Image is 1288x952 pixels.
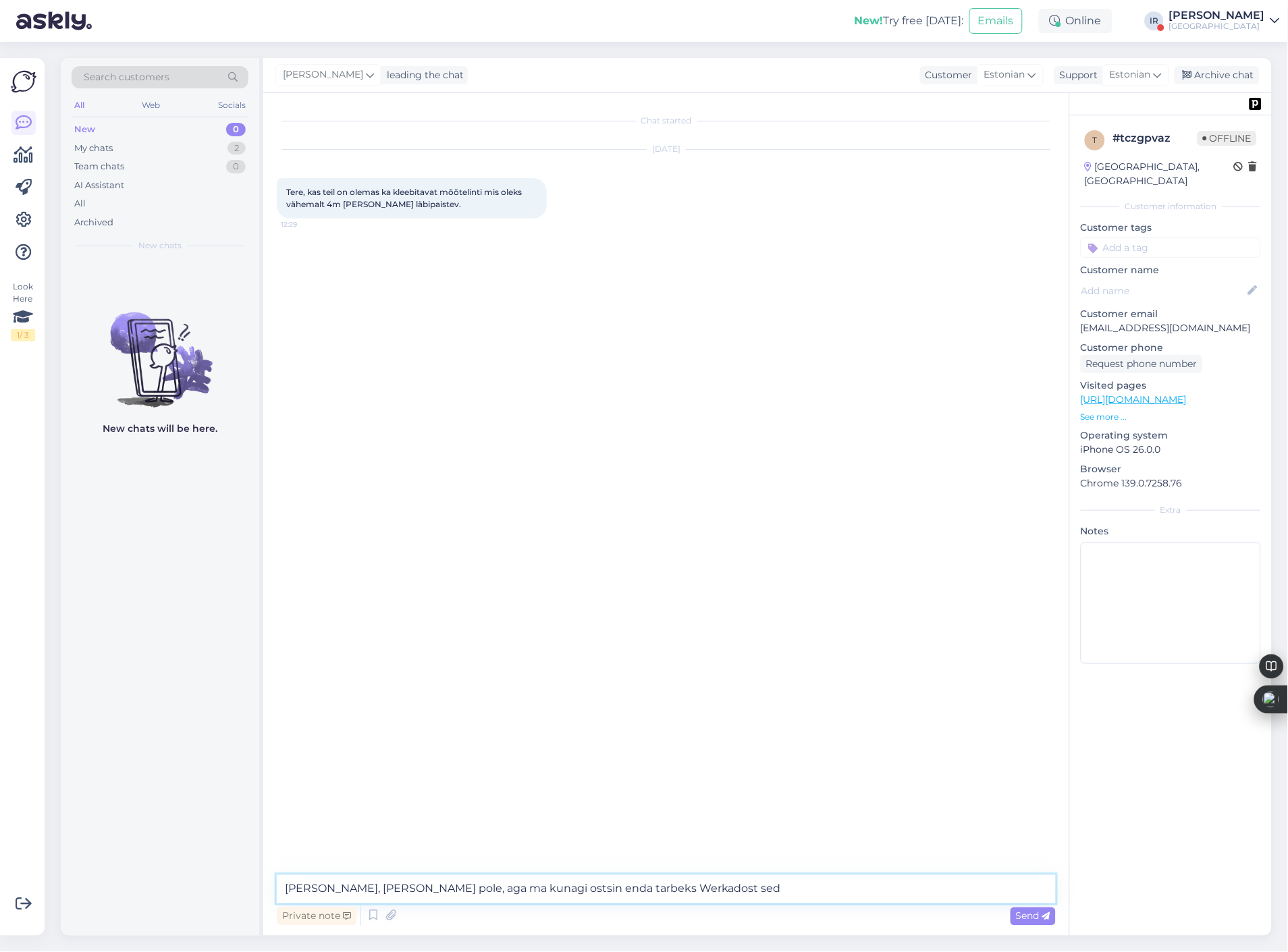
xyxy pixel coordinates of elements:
p: iPhone OS 26.0.0 [1081,443,1261,457]
div: 1 / 3 [11,329,35,341]
input: Add name [1081,283,1245,298]
a: [PERSON_NAME][GEOGRAPHIC_DATA] [1169,10,1280,32]
div: All [72,96,87,114]
p: New chats will be here. [103,422,217,436]
span: t [1093,135,1098,145]
p: Chrome 139.0.7258.76 [1081,476,1261,491]
div: Customer information [1081,200,1261,213]
span: Search customers [84,70,169,84]
div: [GEOGRAPHIC_DATA] [1169,21,1265,32]
div: Web [140,96,163,114]
b: New! [855,14,884,27]
span: Offline [1198,131,1257,146]
div: leading the chat [381,68,464,82]
div: [GEOGRAPHIC_DATA], [GEOGRAPHIC_DATA] [1085,160,1234,188]
p: Customer name [1081,263,1261,277]
span: [PERSON_NAME] [283,67,363,82]
img: Askly Logo [11,69,36,94]
div: Archived [74,216,113,229]
p: Notes [1081,524,1261,538]
div: Private note [277,907,356,926]
div: # tczgpvaz [1113,130,1198,146]
div: Look Here [11,281,35,341]
div: Socials [215,96,248,114]
img: pd [1250,98,1262,110]
span: Tere, kas teil on olemas ka kleebitavat mõõtelinti mis oleks vähemalt 4m [PERSON_NAME] läbipaistev. [286,187,524,209]
div: IR [1145,11,1164,30]
span: Send [1016,910,1050,922]
div: 2 [227,142,246,155]
div: 0 [226,160,246,173]
div: Online [1039,9,1112,33]
div: Archive chat [1175,66,1260,84]
div: Team chats [74,160,124,173]
span: Estonian [1110,67,1151,82]
p: Customer phone [1081,341,1261,355]
div: Extra [1081,504,1261,516]
p: Customer email [1081,307,1261,321]
div: New [74,123,95,136]
input: Add a tag [1081,237,1261,258]
a: [URL][DOMAIN_NAME] [1081,393,1187,405]
img: No chats [61,288,259,410]
p: Customer tags [1081,221,1261,235]
span: New chats [138,240,182,252]
div: Try free [DATE]: [855,13,964,29]
div: [DATE] [277,143,1056,155]
div: Customer [920,68,973,82]
textarea: [PERSON_NAME], [PERSON_NAME] pole, aga ma kunagi ostsin enda tarbeks Werkadost sed [277,875,1056,903]
button: Emails [969,8,1023,34]
p: Visited pages [1081,379,1261,393]
p: Browser [1081,462,1261,476]
div: [PERSON_NAME] [1169,10,1265,21]
span: 12:29 [281,219,331,229]
div: Request phone number [1081,355,1203,373]
div: 0 [226,123,246,136]
div: Chat started [277,115,1056,127]
p: Operating system [1081,428,1261,443]
div: My chats [74,142,113,155]
div: Support [1054,68,1098,82]
div: All [74,197,86,211]
p: See more ... [1081,411,1261,423]
p: [EMAIL_ADDRESS][DOMAIN_NAME] [1081,321,1261,335]
span: Estonian [984,67,1025,82]
div: AI Assistant [74,179,124,192]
